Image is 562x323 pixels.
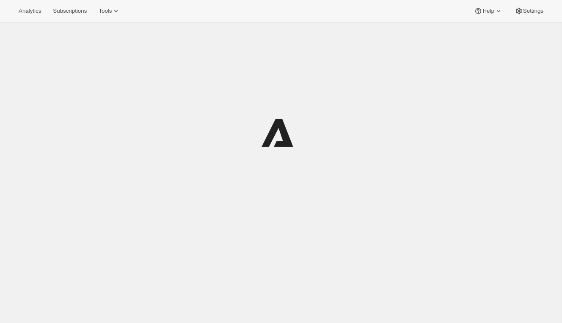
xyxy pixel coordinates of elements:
[510,5,548,17] button: Settings
[523,8,543,14] span: Settings
[19,8,41,14] span: Analytics
[469,5,507,17] button: Help
[48,5,92,17] button: Subscriptions
[14,5,46,17] button: Analytics
[53,8,87,14] span: Subscriptions
[99,8,112,14] span: Tools
[482,8,494,14] span: Help
[94,5,125,17] button: Tools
